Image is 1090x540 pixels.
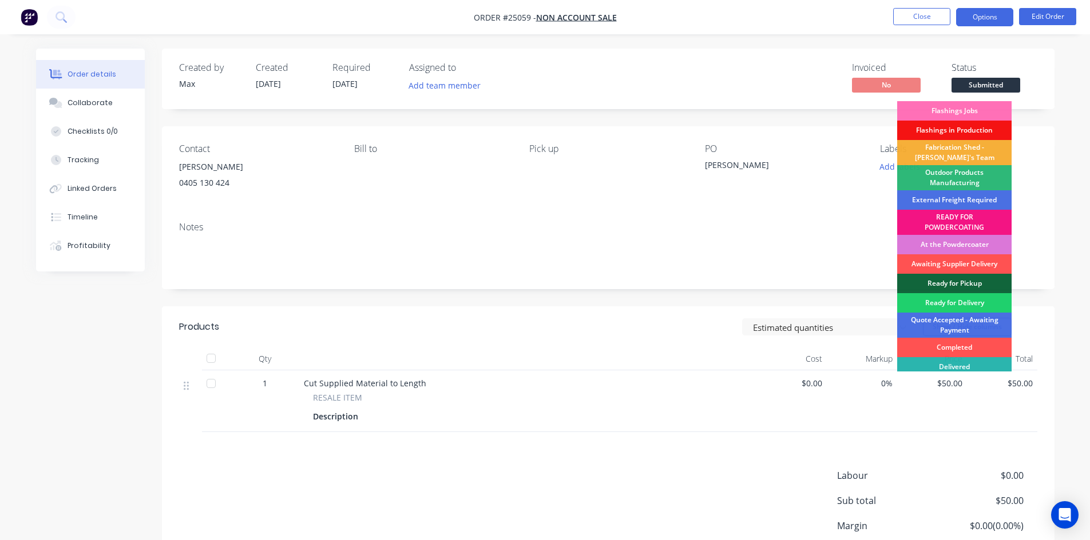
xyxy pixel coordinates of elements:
button: Profitability [36,231,145,260]
span: $50.00 [938,494,1023,507]
div: PO [705,143,862,154]
img: Factory [21,9,38,26]
div: Flashings in Production [897,121,1012,140]
span: Margin [837,519,939,533]
button: Options [956,8,1013,26]
div: Invoiced [852,62,938,73]
div: Max [179,78,242,90]
div: Open Intercom Messenger [1051,501,1079,529]
div: Checklists 0/0 [68,126,118,137]
button: Edit Order [1019,8,1076,25]
span: Order #25059 - [474,12,536,23]
span: $0.00 [762,377,823,389]
div: Profitability [68,241,110,251]
div: Description [313,408,363,425]
div: Timeline [68,212,98,222]
div: Completed [897,338,1012,357]
div: Markup [827,347,897,370]
div: READY FOR POWDERCOATING [897,210,1012,235]
span: $50.00 [972,377,1033,389]
div: 0405 130 424 [179,175,336,191]
div: Qty [231,347,299,370]
span: $50.00 [902,377,963,389]
span: 0% [831,377,893,389]
button: Collaborate [36,89,145,117]
button: Submitted [952,78,1020,95]
div: Products [179,320,219,334]
div: Bill to [354,143,511,154]
div: Tracking [68,155,99,165]
div: Linked Orders [68,183,117,194]
span: $0.00 ( 0.00 %) [938,519,1023,533]
div: Status [952,62,1037,73]
div: Labels [880,143,1037,154]
div: Ready for Delivery [897,293,1012,313]
div: Ready for Pickup [897,274,1012,293]
div: External Freight Required [897,190,1012,210]
button: Add labels [874,159,926,174]
div: Quote Accepted - Awaiting Payment [897,313,1012,338]
button: Order details [36,60,145,89]
div: At the Powdercoater [897,235,1012,254]
div: Assigned to [409,62,524,73]
div: Delivered [897,357,1012,377]
button: Checklists 0/0 [36,117,145,146]
div: Contact [179,143,336,154]
div: [PERSON_NAME] [705,159,848,175]
span: [DATE] [332,78,358,89]
span: Sub total [837,494,939,507]
div: Created by [179,62,242,73]
div: Fabrication Shed - [PERSON_NAME]'s Team [897,140,1012,165]
span: 1 [263,377,267,389]
button: Add team member [409,78,487,93]
button: Close [893,8,950,25]
button: Tracking [36,146,145,174]
button: Add team member [402,78,486,93]
div: [PERSON_NAME]0405 130 424 [179,159,336,195]
span: Cut Supplied Material to Length [304,378,426,389]
div: Required [332,62,395,73]
button: Timeline [36,203,145,231]
a: NON ACCOUNT SALE [536,12,617,23]
span: No [852,78,921,92]
span: $0.00 [938,469,1023,482]
div: Collaborate [68,98,113,108]
span: Labour [837,469,939,482]
span: [DATE] [256,78,281,89]
div: Awaiting Supplier Delivery [897,254,1012,274]
div: Flashings Jobs [897,101,1012,121]
div: Cost [757,347,827,370]
div: Pick up [529,143,686,154]
span: RESALE ITEM [313,391,362,403]
div: Order details [68,69,116,79]
span: Submitted [952,78,1020,92]
div: Outdoor Products Manufacturing [897,165,1012,190]
div: [PERSON_NAME] [179,159,336,175]
div: Notes [179,222,1037,233]
button: Linked Orders [36,174,145,203]
div: Created [256,62,319,73]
